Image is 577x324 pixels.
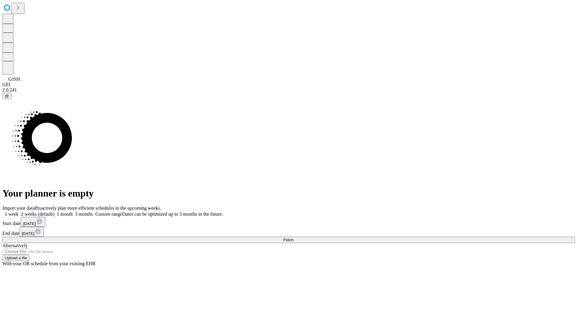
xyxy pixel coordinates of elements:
div: 2.0.241 [2,87,575,93]
span: Dates can be optimized up to 3 months in the future. [122,211,223,217]
span: 2 weeks (default) [21,211,54,217]
span: 1 month [57,211,73,217]
div: Start date [2,217,575,227]
span: Fetch [283,238,293,242]
span: With your OR schedule from your existing EHR [2,261,96,266]
span: Alternatively [2,243,28,248]
button: [DATE] [19,227,44,237]
span: Proactively plan more efficient schedules in the upcoming weeks. [35,205,161,211]
div: End date [2,227,575,237]
span: @ [5,94,9,98]
span: Custom range [95,211,122,217]
button: @ [2,93,11,99]
button: Fetch [2,237,575,243]
span: 3 months [75,211,93,217]
span: [DATE] [22,231,34,236]
button: [DATE] [21,217,45,227]
h1: Your planner is empty [2,188,575,199]
span: [DATE] [23,221,36,226]
span: Import your data [2,205,35,211]
span: 1 week [5,211,19,217]
span: GJSH [8,76,20,82]
div: GEI [2,82,575,87]
button: Upload a file [2,255,29,261]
